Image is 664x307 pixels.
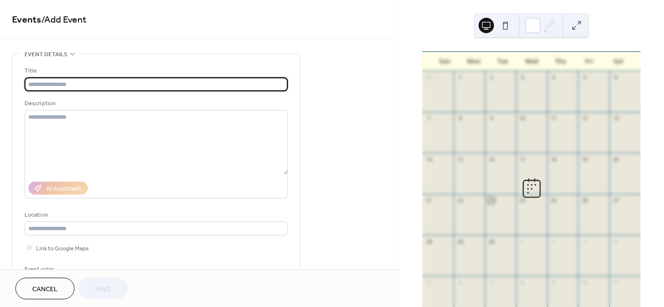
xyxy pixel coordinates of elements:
[15,278,74,299] button: Cancel
[517,52,546,71] div: Wed
[456,279,464,286] div: 6
[519,279,526,286] div: 8
[488,52,517,71] div: Tue
[425,197,432,204] div: 21
[456,238,464,245] div: 29
[581,279,588,286] div: 10
[581,115,588,122] div: 12
[488,115,495,122] div: 9
[612,197,619,204] div: 27
[425,238,432,245] div: 28
[32,284,58,295] span: Cancel
[581,74,588,81] div: 5
[456,115,464,122] div: 8
[25,66,286,76] div: Title
[41,11,86,29] span: / Add Event
[488,156,495,163] div: 16
[550,156,557,163] div: 18
[425,156,432,163] div: 14
[546,52,575,71] div: Thu
[12,11,41,29] a: Events
[425,74,432,81] div: 31
[612,115,619,122] div: 13
[456,74,464,81] div: 1
[581,238,588,245] div: 3
[488,74,495,81] div: 2
[575,52,603,71] div: Fri
[456,197,464,204] div: 22
[550,115,557,122] div: 11
[604,52,633,71] div: Sat
[612,156,619,163] div: 20
[519,197,526,204] div: 24
[519,156,526,163] div: 17
[488,197,495,204] div: 23
[430,52,459,71] div: Sun
[425,115,432,122] div: 7
[488,279,495,286] div: 7
[25,98,286,109] div: Description
[581,197,588,204] div: 26
[519,115,526,122] div: 10
[519,238,526,245] div: 1
[456,156,464,163] div: 15
[519,74,526,81] div: 3
[612,238,619,245] div: 4
[36,244,89,254] span: Link to Google Maps
[550,197,557,204] div: 25
[425,279,432,286] div: 5
[550,74,557,81] div: 4
[612,74,619,81] div: 6
[550,238,557,245] div: 2
[25,210,286,220] div: Location
[581,156,588,163] div: 19
[459,52,488,71] div: Mon
[550,279,557,286] div: 9
[25,49,67,60] span: Event details
[25,264,97,274] div: Event color
[612,279,619,286] div: 11
[488,238,495,245] div: 30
